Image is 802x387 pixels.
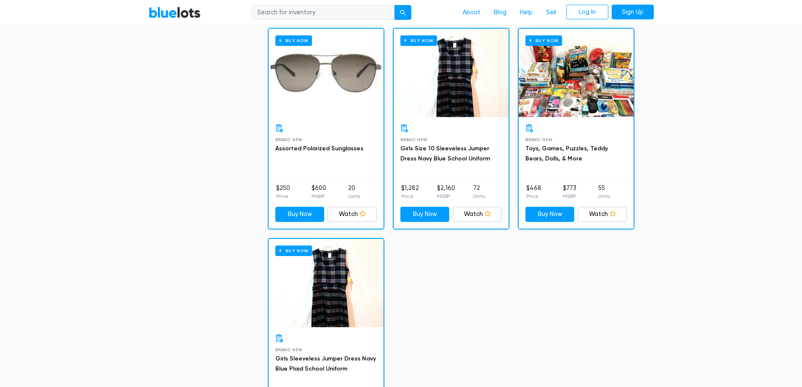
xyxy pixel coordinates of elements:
[437,184,455,200] li: $2,160
[563,192,576,200] p: MSRP
[563,184,576,200] li: $773
[328,207,377,222] a: Watch
[275,347,303,352] span: Brand New
[539,5,563,21] a: Sell
[598,184,610,200] li: 55
[525,137,553,142] span: Brand New
[275,145,363,152] a: Assorted Polarized Sunglasses
[526,184,541,200] li: $468
[269,239,384,327] a: Buy Now
[312,192,326,200] p: MSRP
[566,5,608,20] a: Log In
[275,207,325,222] a: Buy Now
[252,5,395,20] input: Search for inventory
[275,355,376,372] a: Girls Sleeveless Jumper Dress Navy Blue Plaid School Uniform
[401,184,419,200] li: $1,282
[400,137,428,142] span: Brand New
[525,207,575,222] a: Buy Now
[578,207,627,222] a: Watch
[149,6,201,19] a: BlueLots
[275,137,303,142] span: Brand New
[612,5,654,20] a: Sign Up
[400,35,437,46] h6: Buy Now
[456,5,487,21] a: About
[519,29,634,117] a: Buy Now
[275,246,312,256] h6: Buy Now
[487,5,513,21] a: Blog
[473,192,485,200] p: Units
[348,192,360,200] p: Units
[525,35,562,46] h6: Buy Now
[400,207,450,222] a: Buy Now
[453,207,502,222] a: Watch
[513,5,539,21] a: Help
[394,29,509,117] a: Buy Now
[401,192,419,200] p: Price
[598,192,610,200] p: Units
[269,29,384,117] a: Buy Now
[437,192,455,200] p: MSRP
[312,184,326,200] li: $600
[473,184,485,200] li: 72
[400,145,490,162] a: Girls Size 10 Sleeveless Jumper Dress Navy Blue School Uniform
[348,184,360,200] li: 20
[276,192,290,200] p: Price
[526,192,541,200] p: Price
[276,184,290,200] li: $250
[275,35,312,46] h6: Buy Now
[525,145,608,162] a: Toys, Games, Puzzles, Teddy Bears, Dolls, & More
